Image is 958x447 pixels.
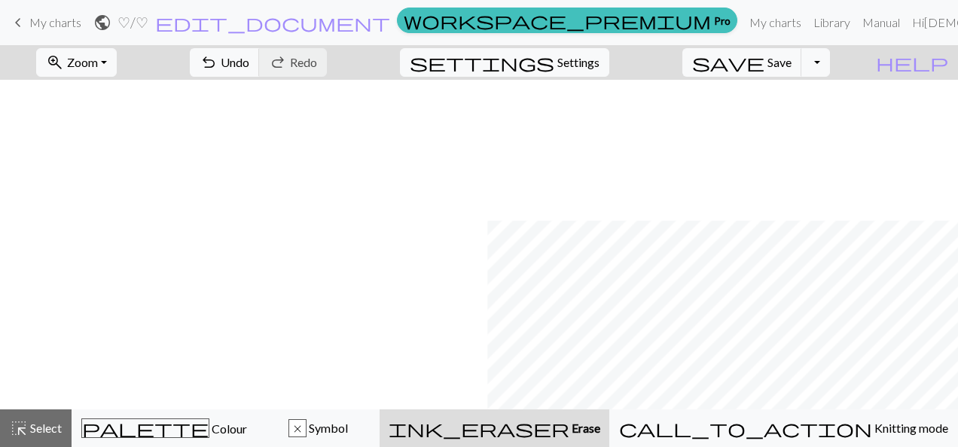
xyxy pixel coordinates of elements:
[569,421,600,435] span: Erase
[289,420,306,438] div: x
[397,8,737,33] a: Pro
[609,409,958,447] button: Knitting mode
[410,53,554,71] i: Settings
[10,418,28,439] span: highlight_alt
[82,418,209,439] span: palette
[155,12,390,33] span: edit_document
[200,52,218,73] span: undo
[117,14,148,31] h2: ♡ / ♡
[72,409,257,447] button: Colour
[307,421,348,435] span: Symbol
[767,55,792,69] span: Save
[807,8,856,38] a: Library
[856,8,906,38] a: Manual
[389,418,569,439] span: ink_eraser
[29,15,81,29] span: My charts
[380,409,609,447] button: Erase
[682,48,802,77] button: Save
[67,55,98,69] span: Zoom
[9,12,27,33] span: keyboard_arrow_left
[876,52,948,73] span: help
[190,48,260,77] button: Undo
[257,409,380,447] button: x Symbol
[410,52,554,73] span: settings
[557,53,600,71] span: Settings
[9,10,81,35] a: My charts
[743,8,807,38] a: My charts
[692,52,764,73] span: save
[28,421,62,435] span: Select
[872,421,948,435] span: Knitting mode
[209,421,247,436] span: Colour
[46,52,64,73] span: zoom_in
[93,12,111,33] span: public
[36,48,117,77] button: Zoom
[619,418,872,439] span: call_to_action
[404,10,711,31] span: workspace_premium
[221,55,249,69] span: Undo
[400,48,609,77] button: SettingsSettings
